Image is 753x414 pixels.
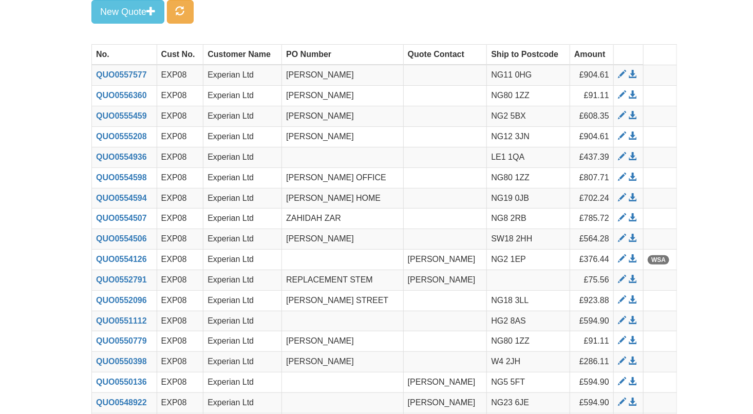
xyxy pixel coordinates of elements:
td: [PERSON_NAME] [282,331,404,352]
td: Experian Ltd [203,65,282,85]
td: Experian Ltd [203,188,282,209]
th: Amount [570,44,614,65]
td: £75.56 [570,270,614,290]
td: [PERSON_NAME] [282,106,404,127]
th: Cust No. [157,44,203,65]
td: REPLACEMENT STEM [282,270,404,290]
td: NG2 1EP [487,250,570,270]
td: £807.71 [570,167,614,188]
td: [PERSON_NAME] OFFICE [282,167,404,188]
a: QUO0554507 [96,214,147,222]
td: Experian Ltd [203,311,282,331]
td: £923.88 [570,290,614,311]
td: £785.72 [570,209,614,229]
td: EXP08 [157,250,203,270]
td: [PERSON_NAME] [403,372,487,393]
td: [PERSON_NAME] [282,352,404,372]
td: EXP08 [157,270,203,290]
td: Experian Ltd [203,209,282,229]
td: EXP08 [157,188,203,209]
td: SW18 2HH [487,229,570,250]
td: £594.90 [570,392,614,413]
td: EXP08 [157,372,203,393]
td: HG2 8AS [487,311,570,331]
a: QUO0550779 [96,336,147,345]
td: NG8 2RB [487,209,570,229]
td: [PERSON_NAME] [282,65,404,85]
td: EXP08 [157,352,203,372]
td: NG2 5BX [487,106,570,127]
td: NG12 3JN [487,126,570,147]
td: [PERSON_NAME] STREET [282,290,404,311]
td: [PERSON_NAME] [282,229,404,250]
th: Ship to Postcode [487,44,570,65]
td: £286.11 [570,352,614,372]
td: EXP08 [157,229,203,250]
td: EXP08 [157,331,203,352]
td: Experian Ltd [203,290,282,311]
td: Experian Ltd [203,147,282,167]
td: EXP08 [157,392,203,413]
td: £437.39 [570,147,614,167]
span: WSA [648,255,669,265]
td: EXP08 [157,106,203,127]
th: Quote Contact [403,44,487,65]
a: QUO0548922 [96,398,147,407]
a: QUO0557577 [96,70,147,79]
td: £376.44 [570,250,614,270]
td: Experian Ltd [203,270,282,290]
td: EXP08 [157,86,203,106]
td: NG5 5FT [487,372,570,393]
th: Customer Name [203,44,282,65]
td: Experian Ltd [203,86,282,106]
a: QUO0554126 [96,255,147,264]
td: EXP08 [157,147,203,167]
a: QUO0554936 [96,153,147,161]
a: QUO0550136 [96,378,147,386]
td: NG11 0HG [487,65,570,85]
a: QUO0551112 [96,316,147,325]
td: [PERSON_NAME] [403,270,487,290]
td: [PERSON_NAME] [282,86,404,106]
td: EXP08 [157,209,203,229]
td: [PERSON_NAME] [282,126,404,147]
td: EXP08 [157,311,203,331]
td: LE1 1QA [487,147,570,167]
td: NG18 3LL [487,290,570,311]
a: QUO0555459 [96,111,147,120]
td: Experian Ltd [203,352,282,372]
a: QUO0554506 [96,234,147,243]
td: £594.90 [570,311,614,331]
td: [PERSON_NAME] [403,250,487,270]
td: [PERSON_NAME] [403,392,487,413]
td: Experian Ltd [203,229,282,250]
td: W4 2JH [487,352,570,372]
td: EXP08 [157,65,203,85]
th: PO Number [282,44,404,65]
td: Experian Ltd [203,372,282,393]
td: £594.90 [570,372,614,393]
td: £702.24 [570,188,614,209]
td: NG80 1ZZ [487,167,570,188]
a: QUO0554594 [96,194,147,202]
td: £904.61 [570,65,614,85]
td: £608.35 [570,106,614,127]
td: EXP08 [157,290,203,311]
td: £564.28 [570,229,614,250]
td: £904.61 [570,126,614,147]
td: NG23 6JE [487,392,570,413]
td: ZAHIDAH ZAR [282,209,404,229]
td: EXP08 [157,126,203,147]
td: NG80 1ZZ [487,86,570,106]
a: QUO0554598 [96,173,147,182]
td: £91.11 [570,331,614,352]
a: QUO0550398 [96,357,147,366]
td: [PERSON_NAME] HOME [282,188,404,209]
td: Experian Ltd [203,106,282,127]
th: No. [92,44,157,65]
td: £91.11 [570,86,614,106]
a: QUO0556360 [96,91,147,100]
a: QUO0552096 [96,296,147,305]
td: Experian Ltd [203,126,282,147]
td: NG80 1ZZ [487,331,570,352]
